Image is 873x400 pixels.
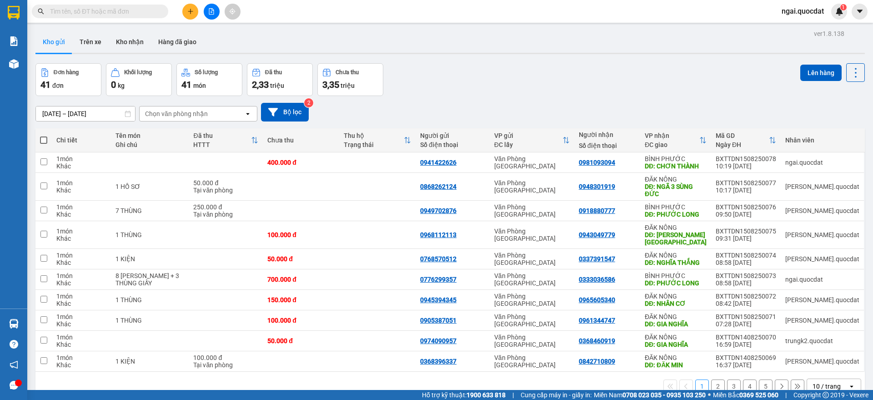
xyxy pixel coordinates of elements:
div: Khác [56,259,106,266]
div: ĐĂK NÔNG [645,176,707,183]
div: Khác [56,279,106,287]
span: Hỗ trợ kỹ thuật: [422,390,506,400]
div: BXTTDN1508250074 [716,252,776,259]
span: Miền Bắc [713,390,778,400]
div: 1 THÙNG [115,296,185,304]
div: BXTTDN1508250076 [716,203,776,211]
div: Trạng thái [344,141,404,148]
div: 0868262124 [420,183,457,190]
span: 2,33 [252,79,269,90]
div: Khối lượng [124,69,152,76]
div: Chọn văn phòng nhận [145,109,208,118]
div: DĐ: NGÃ 3 SÙNG ĐỨC [645,183,707,197]
div: DĐ: ĐĂK MIN [645,361,707,369]
div: 1 món [56,313,106,320]
div: simon.quocdat [785,207,859,214]
div: Thu hộ [344,132,404,139]
div: 0949702876 [420,207,457,214]
div: Văn Phòng [GEOGRAPHIC_DATA] [494,313,570,328]
div: Văn Phòng [GEOGRAPHIC_DATA] [494,272,570,287]
span: đơn [52,82,64,89]
div: Nhân viên [785,137,859,144]
span: 1 [842,4,845,10]
div: DĐ: GIA NGHĨA [645,341,707,348]
div: VP nhận [645,132,699,139]
div: DĐ: PHƯỚC LONG [645,279,707,287]
div: DĐ: PHƯỚC LONG [645,211,707,218]
div: 8 THÙNG SƠN + 3 THÙNG GIẤY [115,272,185,287]
div: 0905387051 [420,317,457,324]
div: ver 1.8.138 [814,29,844,39]
span: Miền Nam [594,390,706,400]
div: ĐĂK NÔNG [645,354,707,361]
div: 10:19 [DATE] [716,162,776,170]
span: notification [10,360,18,369]
div: 50.000 đ [267,255,335,263]
div: Văn Phòng [GEOGRAPHIC_DATA] [494,228,570,242]
div: BÌNH PHƯỚC [645,203,707,211]
div: 0965605340 [579,296,615,304]
div: BÌNH PHƯỚC [645,272,707,279]
div: 1 KIỆN [115,255,185,263]
div: ĐC giao [645,141,699,148]
div: Văn Phòng [GEOGRAPHIC_DATA] [494,252,570,266]
div: 0974090957 [420,337,457,344]
div: 1 THÙNG [115,317,185,324]
button: 4 [743,380,757,393]
div: 0333036586 [579,276,615,283]
div: 0368460919 [579,337,615,344]
div: 09:31 [DATE] [716,235,776,242]
div: Tại văn phòng [193,211,258,218]
div: simon.quocdat [785,183,859,190]
button: Kho nhận [109,31,151,53]
div: 1 món [56,179,106,187]
div: simon.quocdat [785,255,859,263]
div: 100.000 đ [267,231,335,238]
img: icon-new-feature [835,7,843,15]
div: Khác [56,300,106,307]
div: 1 HỒ SƠ [115,183,185,190]
div: 0842710809 [579,358,615,365]
span: ngai.quocdat [774,5,831,17]
div: 250.000 đ [193,203,258,211]
sup: 2 [304,98,313,107]
svg: open [848,383,855,390]
span: | [512,390,514,400]
div: Đơn hàng [54,69,79,76]
span: file-add [208,8,215,15]
div: Văn Phòng [GEOGRAPHIC_DATA] [494,155,570,170]
button: 2 [711,380,725,393]
div: 150.000 đ [267,296,335,304]
div: 16:37 [DATE] [716,361,776,369]
div: 0768570512 [420,255,457,263]
div: Số điện thoại [420,141,485,148]
button: 1 [695,380,709,393]
div: BXTTDN1408250070 [716,334,776,341]
th: Toggle SortBy [189,128,263,152]
div: Người gửi [420,132,485,139]
span: ⚪️ [708,393,711,397]
div: 0945394345 [420,296,457,304]
span: plus [187,8,194,15]
div: 0943049779 [579,231,615,238]
div: Đã thu [265,69,282,76]
div: Văn Phòng [GEOGRAPHIC_DATA] [494,334,570,348]
div: Chưa thu [336,69,359,76]
div: BXTTDN1508250078 [716,155,776,162]
div: simon.quocdat [785,317,859,324]
div: BXTTDN1508250071 [716,313,776,320]
div: Tại văn phòng [193,187,258,194]
div: 1 THÙNG [115,231,185,238]
div: 10:17 [DATE] [716,187,776,194]
div: 7 THÙNG [115,207,185,214]
div: BXTTDN1508250073 [716,272,776,279]
button: Số lượng41món [176,63,242,96]
sup: 1 [840,4,847,10]
div: DĐ: NGHĨA THẮNG [645,259,707,266]
div: Văn Phòng [GEOGRAPHIC_DATA] [494,354,570,369]
span: triệu [341,82,355,89]
div: simon.quocdat [785,231,859,238]
span: | [785,390,787,400]
span: món [193,82,206,89]
div: ĐĂK NÔNG [645,313,707,320]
